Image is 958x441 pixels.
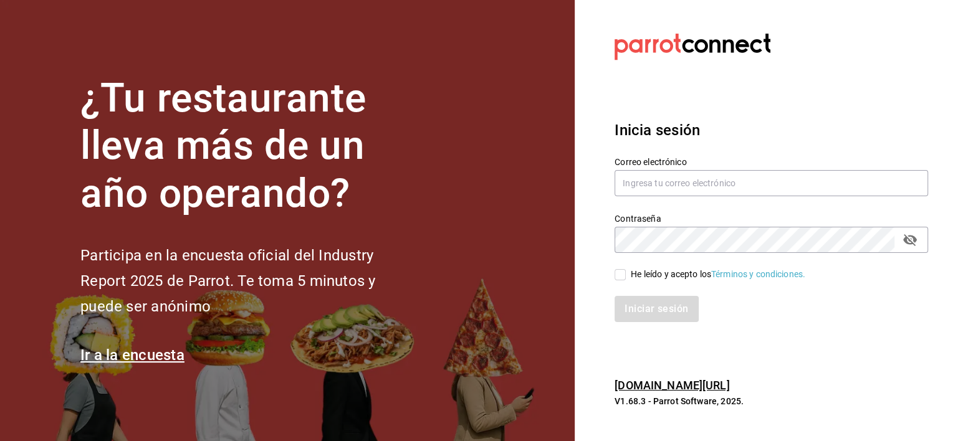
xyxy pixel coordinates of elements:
[615,395,928,407] p: V1.68.3 - Parrot Software, 2025.
[631,268,805,281] div: He leído y acepto los
[80,75,417,218] h1: ¿Tu restaurante lleva más de un año operando?
[80,346,184,364] a: Ir a la encuesta
[899,229,921,250] button: passwordField
[615,214,928,222] label: Contraseña
[711,269,805,279] a: Términos y condiciones.
[615,379,729,392] a: [DOMAIN_NAME][URL]
[80,243,417,319] h2: Participa en la encuesta oficial del Industry Report 2025 de Parrot. Te toma 5 minutos y puede se...
[615,119,928,141] h3: Inicia sesión
[615,170,928,196] input: Ingresa tu correo electrónico
[615,157,928,166] label: Correo electrónico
